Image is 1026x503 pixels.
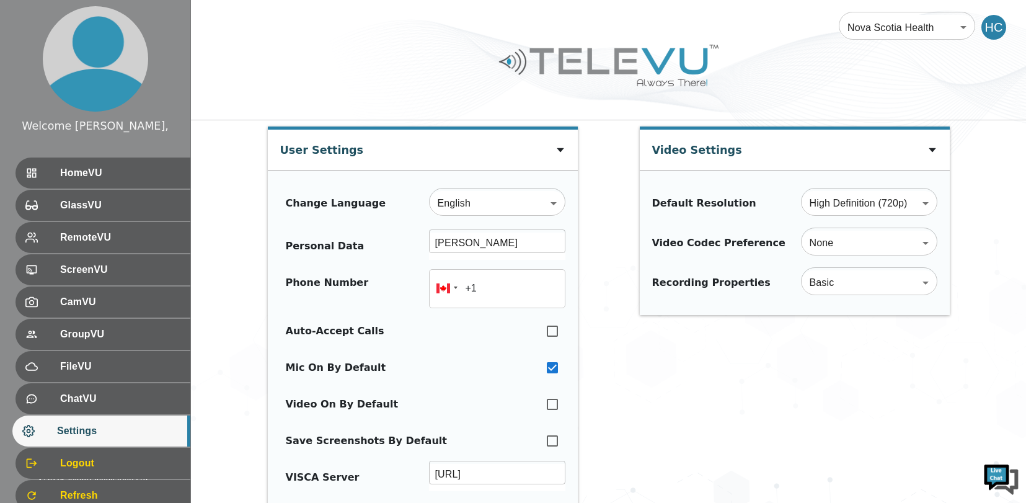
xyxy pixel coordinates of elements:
div: Change Language [286,196,386,211]
div: GroupVU [15,319,190,350]
div: ScreenVU [15,254,190,285]
div: FileVU [15,351,190,382]
div: HomeVU [15,158,190,189]
div: Auto-Accept Calls [286,324,384,339]
div: GlassVU [15,190,190,221]
img: Logo [497,40,720,91]
textarea: Type your message and hit 'Enter' [6,339,236,382]
span: GroupVU [60,327,180,342]
div: HC [981,15,1006,40]
div: Recording Properties [652,275,771,290]
div: Minimize live chat window [203,6,233,36]
span: CamVU [60,295,180,309]
img: Chat Widget [983,460,1020,497]
span: HomeVU [60,166,180,180]
div: High Definition (720p) [801,186,937,221]
span: Refresh [60,488,180,503]
div: Phone Number [286,275,369,302]
div: CamVU [15,287,190,318]
div: Logout [15,448,190,479]
div: English [429,186,565,221]
div: Settings [12,416,190,447]
div: Canada: + 1 [429,269,461,308]
div: User Settings [280,130,364,164]
div: Personal Data [286,239,365,254]
input: 1 (702) 123-4567 [429,269,565,308]
div: Save Screenshots By Default [286,434,447,448]
div: None [801,226,937,260]
div: Default Resolution [652,196,756,211]
img: profile.png [43,6,148,112]
div: Video Settings [652,130,742,164]
div: Basic [801,265,937,300]
div: RemoteVU [15,222,190,253]
span: We're online! [72,156,171,282]
div: Nova Scotia Health [839,10,975,45]
span: GlassVU [60,198,180,213]
img: d_736959983_company_1615157101543_736959983 [21,58,52,89]
div: ChatVU [15,383,190,414]
div: Video Codec Preference [652,236,785,251]
span: FileVU [60,359,180,374]
div: Welcome [PERSON_NAME], [22,118,169,134]
span: Logout [60,456,180,471]
span: ScreenVU [60,262,180,277]
div: Chat with us now [64,65,208,81]
div: VISCA Server [286,470,360,485]
div: Mic On By Default [286,360,386,375]
span: Settings [57,424,180,438]
span: RemoteVU [60,230,180,245]
span: ChatVU [60,391,180,406]
div: Video On By Default [286,397,399,412]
